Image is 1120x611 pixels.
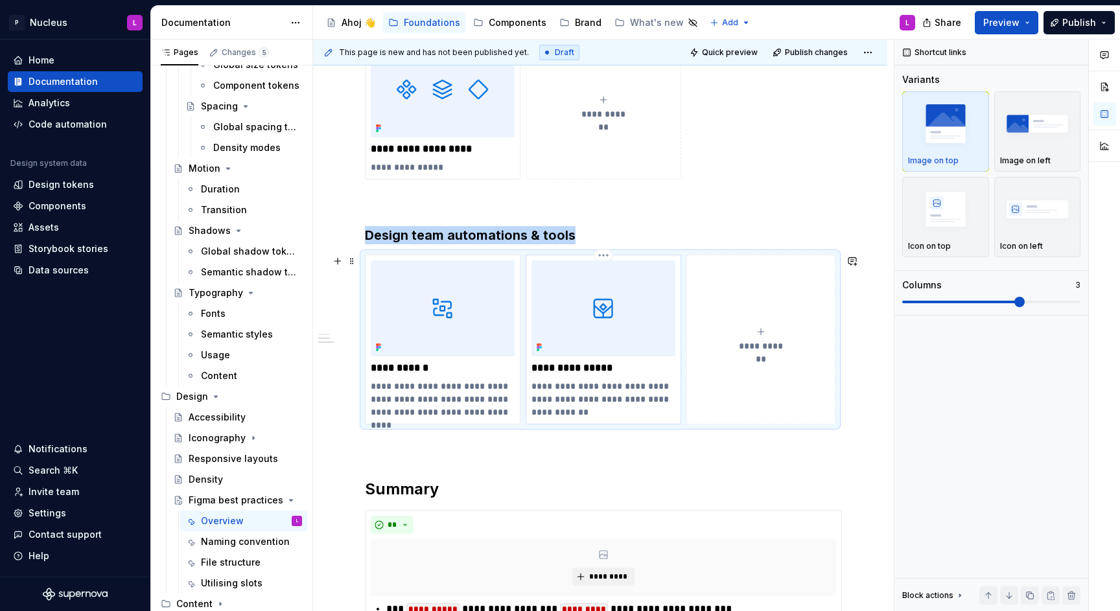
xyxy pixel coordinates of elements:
[180,345,307,365] a: Usage
[189,473,223,486] div: Density
[902,586,965,605] div: Block actions
[383,12,465,33] a: Foundations
[905,17,909,28] div: L
[902,590,953,601] div: Block actions
[176,390,208,403] div: Design
[192,117,307,137] a: Global spacing tokens
[201,245,299,258] div: Global shadow tokens
[201,100,238,113] div: Spacing
[213,121,299,133] div: Global spacing tokens
[722,17,738,28] span: Add
[371,41,515,137] img: 8bae9215-36c4-475d-85ee-f825001bcfc0.png
[29,200,86,213] div: Components
[201,577,262,590] div: Utilising slots
[201,535,290,548] div: Naming convention
[201,349,230,362] div: Usage
[975,11,1038,34] button: Preview
[168,407,307,428] a: Accessibility
[201,369,237,382] div: Content
[8,71,143,92] a: Documentation
[213,79,299,92] div: Component tokens
[916,11,970,34] button: Share
[168,282,307,303] a: Typography
[1062,16,1096,29] span: Publish
[8,439,143,459] button: Notifications
[8,238,143,259] a: Storybook stories
[983,16,1020,29] span: Preview
[902,177,989,257] button: placeholderIcon on top
[189,162,220,175] div: Motion
[296,514,298,527] div: L
[29,75,98,88] div: Documentation
[133,17,137,28] div: L
[168,448,307,469] a: Responsive layouts
[180,531,307,552] a: Naming convention
[161,47,198,58] div: Pages
[168,490,307,511] a: Figma best practices
[404,16,460,29] div: Foundations
[29,528,102,541] div: Contact support
[908,156,959,166] p: Image on top
[180,179,307,200] a: Duration
[180,324,307,345] a: Semantic styles
[8,174,143,195] a: Design tokens
[902,279,942,292] div: Columns
[189,494,283,507] div: Figma best practices
[29,443,87,455] div: Notifications
[156,386,307,407] div: Design
[468,12,552,33] a: Components
[630,16,684,29] div: What's new
[935,16,961,29] span: Share
[29,485,79,498] div: Invite team
[29,242,108,255] div: Storybook stories
[339,47,529,58] span: This page is new and has not been published yet.
[8,93,143,113] a: Analytics
[259,47,269,58] span: 5
[1044,11,1115,34] button: Publish
[30,16,67,29] div: Nucleus
[994,91,1081,172] button: placeholderImage on left
[201,307,226,320] div: Fonts
[1075,280,1080,290] p: 3
[321,12,380,33] a: Ahoj 👋
[189,432,246,444] div: Iconography
[189,452,278,465] div: Responsive layouts
[176,597,213,610] div: Content
[1000,241,1043,251] p: Icon on left
[180,200,307,220] a: Transition
[8,114,143,135] a: Code automation
[213,141,281,154] div: Density modes
[365,479,835,500] h2: Summary
[8,546,143,566] button: Help
[908,241,951,251] p: Icon on top
[180,241,307,262] a: Global shadow tokens
[785,47,848,58] span: Publish changes
[902,73,940,86] div: Variants
[201,183,240,196] div: Duration
[29,507,66,520] div: Settings
[189,286,243,299] div: Typography
[371,260,515,356] img: 30eaae76-ff60-4d47-b5ff-f24459d5e8d2.png
[9,15,25,30] div: P
[8,524,143,545] button: Contact support
[201,266,299,279] div: Semantic shadow tokens
[489,16,546,29] div: Components
[1000,156,1051,166] p: Image on left
[180,96,307,117] a: Spacing
[201,328,273,341] div: Semantic styles
[180,511,307,531] a: OverviewL
[189,411,246,424] div: Accessibility
[201,556,261,569] div: File structure
[8,260,143,281] a: Data sources
[201,203,247,216] div: Transition
[769,43,854,62] button: Publish changes
[531,260,675,356] img: cea933dd-7ecd-49ba-b453-1dcf6e49e3bc.png
[29,221,59,234] div: Assets
[994,177,1081,257] button: placeholderIcon on left
[180,365,307,386] a: Content
[575,16,601,29] div: Brand
[321,10,703,36] div: Page tree
[609,12,703,33] a: What's new
[180,573,307,594] a: Utilising slots
[180,552,307,573] a: File structure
